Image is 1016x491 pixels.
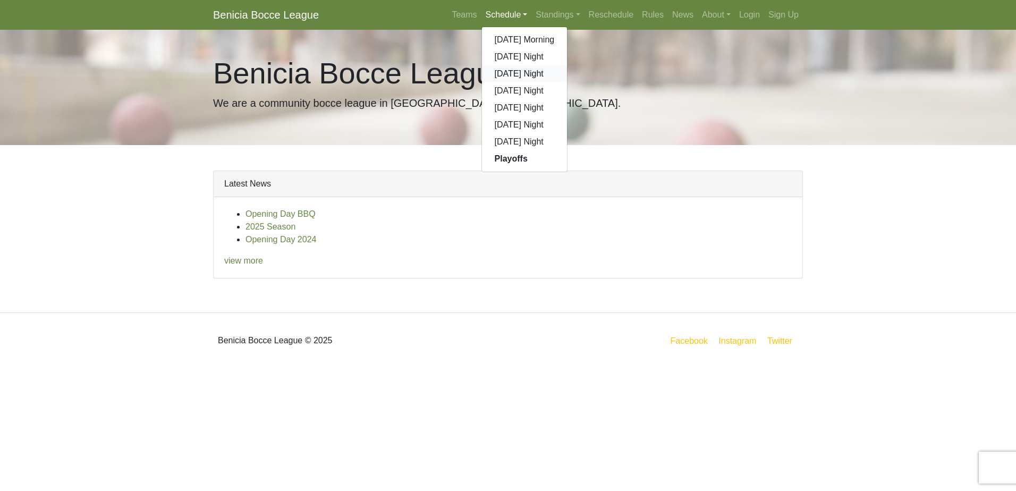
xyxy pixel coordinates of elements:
[482,99,568,116] a: [DATE] Night
[482,133,568,150] a: [DATE] Night
[482,48,568,65] a: [DATE] Night
[213,55,803,91] h1: Benicia Bocce League
[482,116,568,133] a: [DATE] Night
[482,150,568,167] a: Playoffs
[213,95,803,111] p: We are a community bocce league in [GEOGRAPHIC_DATA], [GEOGRAPHIC_DATA].
[698,4,735,26] a: About
[214,171,802,197] div: Latest News
[482,65,568,82] a: [DATE] Night
[495,154,528,163] strong: Playoffs
[735,4,764,26] a: Login
[245,222,295,231] a: 2025 Season
[482,31,568,48] a: [DATE] Morning
[205,321,508,360] div: Benicia Bocce League © 2025
[668,334,710,348] a: Facebook
[245,235,316,244] a: Opening Day 2024
[447,4,481,26] a: Teams
[482,82,568,99] a: [DATE] Night
[764,4,803,26] a: Sign Up
[585,4,638,26] a: Reschedule
[531,4,584,26] a: Standings
[668,4,698,26] a: News
[638,4,668,26] a: Rules
[481,4,532,26] a: Schedule
[716,334,758,348] a: Instagram
[765,334,801,348] a: Twitter
[245,209,316,218] a: Opening Day BBQ
[224,256,263,265] a: view more
[481,27,568,172] div: Schedule
[213,4,319,26] a: Benicia Bocce League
